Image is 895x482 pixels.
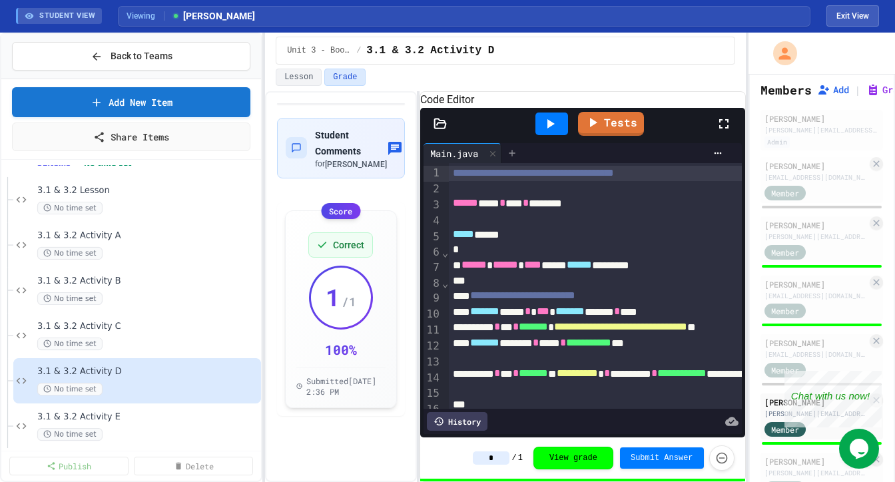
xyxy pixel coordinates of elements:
div: [PERSON_NAME][EMAIL_ADDRESS][DOMAIN_NAME] [764,232,867,242]
span: Member [771,423,799,435]
div: Main.java [424,143,501,163]
div: [PERSON_NAME] [764,160,867,172]
span: Submit Answer [631,453,693,463]
div: 10 [424,307,442,323]
button: Lesson [276,69,322,86]
span: Member [771,246,799,258]
div: 7 [424,260,442,276]
span: Correct [333,238,364,252]
div: [PERSON_NAME] [764,113,879,124]
span: No time set [37,292,103,305]
span: Submitted [DATE] 2:36 PM [306,375,386,397]
div: [PERSON_NAME] [764,337,867,349]
span: / 1 [342,292,356,311]
div: [PERSON_NAME][EMAIL_ADDRESS][DOMAIN_NAME] [764,409,867,419]
span: 3.1 & 3.2 Activity E [37,411,258,423]
span: No time set [37,202,103,214]
button: Exit student view [826,5,879,27]
span: No time set [37,383,103,395]
span: Member [771,364,799,376]
span: 1 [518,453,523,463]
span: [PERSON_NAME] [325,160,387,169]
span: Member [771,305,799,317]
div: [PERSON_NAME][EMAIL_ADDRESS][DOMAIN_NAME] [764,468,867,478]
span: 3.1 & 3.2 Activity D [366,43,494,59]
span: Unit 3 - Boolean Expressions [287,45,351,56]
span: No time set [37,428,103,441]
span: Student Comments [315,130,361,156]
div: 8 [424,276,442,291]
div: 12 [424,339,442,355]
div: 3 [424,198,442,214]
button: Add [817,83,849,97]
div: for [315,158,387,170]
div: 9 [424,291,442,307]
a: Add New Item [12,87,250,117]
a: Share Items [12,122,250,151]
div: 6 [424,245,442,260]
span: 3.1 & 3.2 Activity B [37,276,258,287]
div: 15 [424,386,442,402]
div: Admin [764,136,790,148]
div: [PERSON_NAME] [764,219,867,231]
div: My Account [759,38,800,69]
button: Submit Answer [620,447,704,469]
h6: Code Editor [420,92,745,108]
span: [PERSON_NAME] [171,9,255,23]
iframe: chat widget [784,371,882,427]
div: [EMAIL_ADDRESS][DOMAIN_NAME] [764,291,867,301]
div: 5 [424,230,442,246]
a: Delete [134,457,253,475]
div: [PERSON_NAME] [764,278,867,290]
div: Score [321,203,360,219]
div: History [427,412,487,431]
div: [EMAIL_ADDRESS][DOMAIN_NAME] [764,172,867,182]
a: Tests [578,112,644,136]
button: Force resubmission of student's answer (Admin only) [709,445,735,471]
span: STUDENT VIEW [39,11,95,22]
div: 11 [424,323,442,339]
div: 14 [424,371,442,387]
div: Main.java [424,146,485,160]
span: No time set [37,338,103,350]
div: [PERSON_NAME] [764,396,867,408]
iframe: chat widget [839,429,882,469]
div: [PERSON_NAME][EMAIL_ADDRESS][PERSON_NAME][DOMAIN_NAME] [764,125,879,135]
div: 16 [424,402,442,417]
div: [EMAIL_ADDRESS][DOMAIN_NAME] [764,350,867,360]
span: / [512,453,517,463]
span: Fold line [442,246,449,259]
div: 100 % [325,340,357,359]
h2: Members [760,81,812,99]
span: 3.1 & 3.2 Activity C [37,321,258,332]
a: Publish [9,457,129,475]
div: 4 [424,214,442,230]
button: Grade [324,69,366,86]
span: | [854,82,861,98]
span: 3.1 & 3.2 Activity D [37,366,258,377]
button: Back to Teams [12,42,250,71]
span: 3.1 & 3.2 Lesson [37,185,258,196]
span: 1 [326,284,340,310]
div: [PERSON_NAME] [764,455,867,467]
div: 2 [424,182,442,198]
span: Fold line [442,277,449,290]
span: No time set [37,247,103,260]
button: View grade [533,447,613,469]
span: Viewing [127,10,164,22]
div: 13 [424,355,442,371]
div: 1 [424,166,442,182]
span: Back to Teams [111,49,172,63]
span: 3.1 & 3.2 Activity A [37,230,258,242]
span: / [356,45,361,56]
span: Member [771,187,799,199]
